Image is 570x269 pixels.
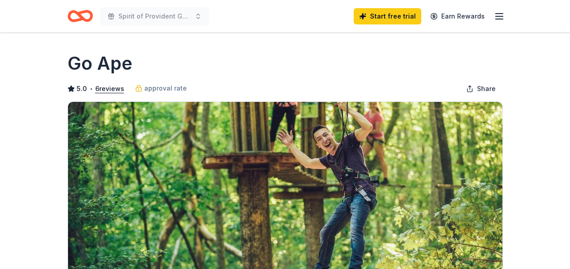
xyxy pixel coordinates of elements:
span: 5.0 [77,83,87,94]
span: • [89,85,93,92]
span: approval rate [144,83,187,94]
a: Earn Rewards [425,8,490,24]
button: 6reviews [95,83,124,94]
span: Spirit of Provident Gala [118,11,191,22]
a: Start free trial [354,8,421,24]
a: Home [68,5,93,27]
button: Share [459,80,503,98]
span: Share [477,83,496,94]
a: approval rate [135,83,187,94]
button: Spirit of Provident Gala [100,7,209,25]
h1: Go Ape [68,51,132,76]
